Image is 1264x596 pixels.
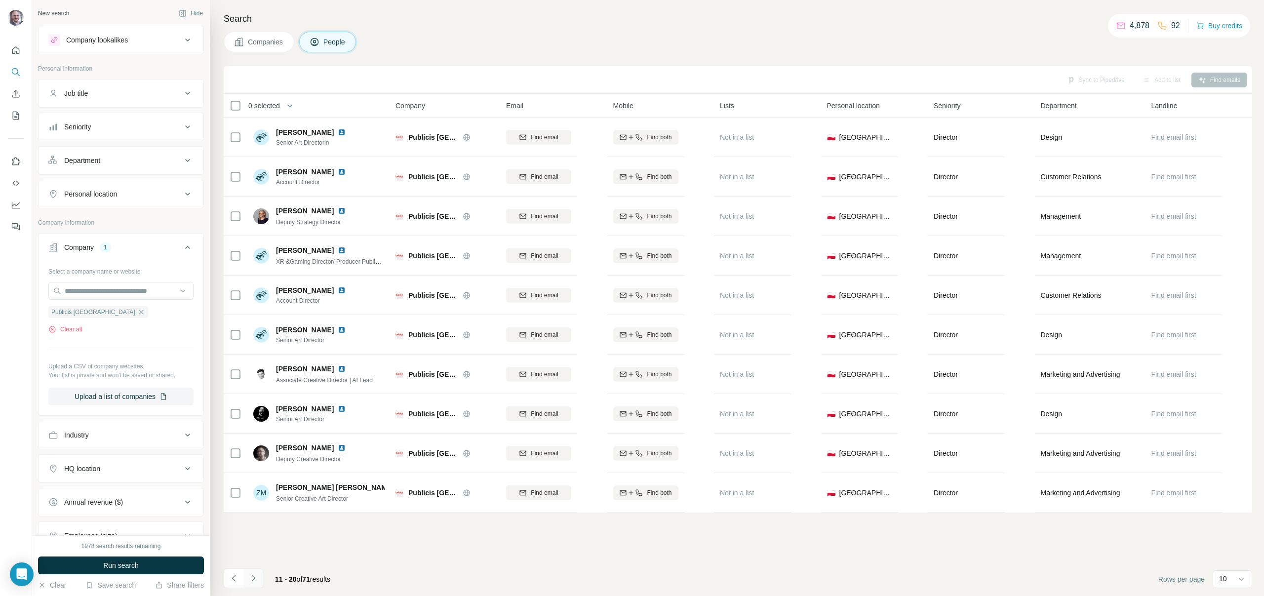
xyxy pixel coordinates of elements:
span: Publicis [GEOGRAPHIC_DATA] [408,409,458,419]
span: Publicis [GEOGRAPHIC_DATA] [408,211,458,221]
span: Not in a list [720,252,754,260]
button: Personal location [39,182,203,206]
button: Annual revenue ($) [39,490,203,514]
button: Find email [506,288,571,303]
span: Find both [647,330,671,339]
span: Find both [647,212,671,221]
img: Avatar [253,406,269,422]
span: Publicis [GEOGRAPHIC_DATA] [408,290,458,300]
span: Find both [647,488,671,497]
p: Your list is private and won't be saved or shared. [48,371,194,380]
img: Avatar [253,287,269,303]
p: Company information [38,218,204,227]
span: [PERSON_NAME] [276,325,334,335]
div: Company [64,242,94,252]
button: Find email [506,169,571,184]
span: 71 [302,575,310,583]
div: HQ location [64,464,100,474]
button: Company1 [39,236,203,263]
button: Find email [506,130,571,145]
span: Director [934,331,958,339]
span: Find email first [1151,133,1196,141]
span: 🇵🇱 [827,369,835,379]
button: Buy credits [1196,19,1242,33]
span: results [275,575,330,583]
span: [PERSON_NAME] [276,206,334,216]
button: Find email [506,327,571,342]
button: Hide [172,6,210,21]
img: Avatar [253,366,269,382]
img: Logo of Publicis Warsaw [395,370,403,378]
img: Avatar [253,169,269,185]
div: Industry [64,430,89,440]
span: Find email [531,330,558,339]
span: 🇵🇱 [827,488,835,498]
span: Lists [720,101,734,111]
span: Find both [647,133,671,142]
button: Find email [506,209,571,224]
span: [PERSON_NAME] [276,245,334,255]
span: Rows per page [1158,574,1205,584]
span: [PERSON_NAME] [276,127,334,137]
img: LinkedIn logo [338,286,346,294]
span: [GEOGRAPHIC_DATA] [839,290,892,300]
span: Find email [531,251,558,260]
img: LinkedIn logo [338,128,346,136]
span: Mobile [613,101,633,111]
button: Find email [506,485,571,500]
button: Save search [85,580,136,590]
img: Logo of Publicis Warsaw [395,449,403,457]
p: 4,878 [1130,20,1149,32]
img: Avatar [253,248,269,264]
button: Find both [613,130,678,145]
div: 1 [100,243,111,252]
span: Director [934,212,958,220]
button: Find both [613,327,678,342]
span: [GEOGRAPHIC_DATA] [839,488,892,498]
button: Clear all [48,325,82,334]
span: Find email [531,291,558,300]
span: Customer Relations [1041,290,1102,300]
div: Seniority [64,122,91,132]
div: Department [64,156,100,165]
div: 1978 search results remaining [81,542,161,551]
div: Job title [64,88,88,98]
span: 🇵🇱 [827,132,835,142]
span: [GEOGRAPHIC_DATA] [839,251,892,261]
span: Director [934,173,958,181]
span: Director [934,291,958,299]
span: [GEOGRAPHIC_DATA] [839,369,892,379]
span: Find both [647,172,671,181]
span: Find both [647,449,671,458]
span: Marketing and Advertising [1041,488,1120,498]
span: People [323,37,346,47]
img: LinkedIn logo [338,405,346,413]
div: Open Intercom Messenger [10,562,34,586]
button: Find both [613,288,678,303]
span: Management [1041,251,1081,261]
span: [GEOGRAPHIC_DATA] [839,409,892,419]
span: [GEOGRAPHIC_DATA] [839,330,892,340]
img: LinkedIn logo [338,444,346,452]
span: Design [1041,409,1063,419]
span: Publicis [GEOGRAPHIC_DATA] [408,251,458,261]
span: 🇵🇱 [827,251,835,261]
span: Find both [647,370,671,379]
button: Dashboard [8,196,24,214]
button: Quick start [8,41,24,59]
span: [GEOGRAPHIC_DATA] [839,211,892,221]
div: New search [38,9,69,18]
span: Deputy Creative Director [276,456,341,463]
span: 🇵🇱 [827,448,835,458]
span: Publicis [GEOGRAPHIC_DATA] [408,330,458,340]
p: 10 [1219,574,1227,584]
span: Publicis [GEOGRAPHIC_DATA] [408,448,458,458]
span: 🇵🇱 [827,211,835,221]
button: Company lookalikes [39,28,203,52]
span: Director [934,252,958,260]
span: Find email [531,409,558,418]
span: Senior Art Directorin [276,138,357,147]
p: 92 [1171,20,1180,32]
span: Not in a list [720,489,754,497]
button: Enrich CSV [8,85,24,103]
